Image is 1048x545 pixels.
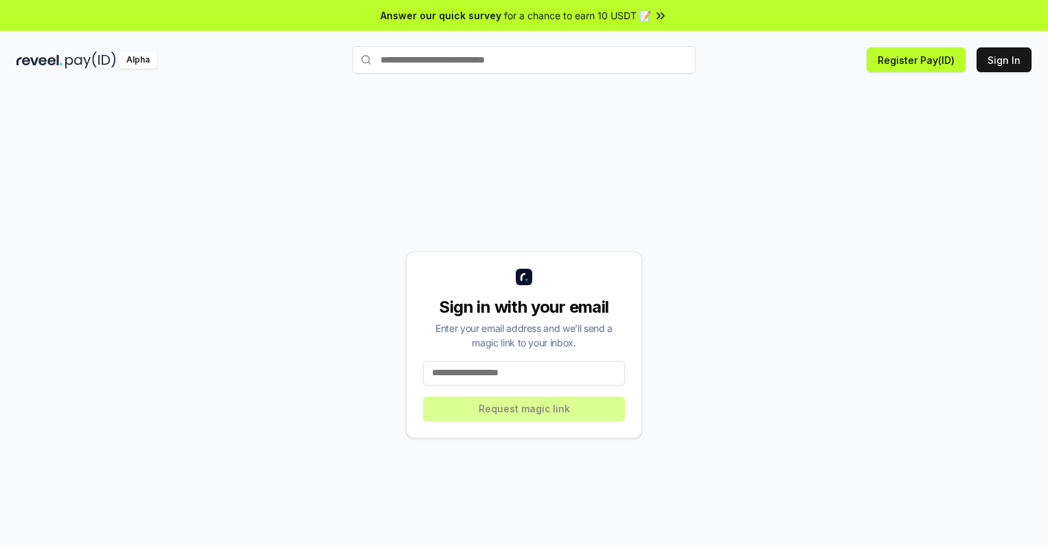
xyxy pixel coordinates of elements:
img: pay_id [65,52,116,69]
button: Sign In [977,47,1032,72]
span: for a chance to earn 10 USDT 📝 [504,8,651,23]
div: Alpha [119,52,157,69]
div: Enter your email address and we’ll send a magic link to your inbox. [423,321,625,350]
img: reveel_dark [16,52,62,69]
div: Sign in with your email [423,296,625,318]
img: logo_small [516,269,532,285]
span: Answer our quick survey [380,8,501,23]
button: Register Pay(ID) [867,47,966,72]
